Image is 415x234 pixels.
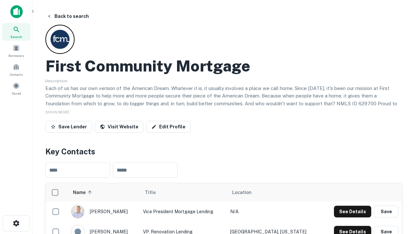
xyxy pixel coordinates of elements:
[2,80,30,97] a: Saved
[334,206,371,217] button: See Details
[232,188,252,196] span: Location
[2,61,30,78] a: Contacts
[2,42,30,59] a: Borrowers
[140,201,227,222] td: Vice President Mortgage Lending
[95,121,144,133] a: Visit Website
[73,188,94,196] span: Name
[8,53,24,58] span: Borrowers
[10,34,22,39] span: Search
[2,23,30,41] a: Search
[383,161,415,192] iframe: Chat Widget
[45,84,402,115] p: Each of us has our own version of the American Dream. Whatever it is, it usually involves a place...
[71,205,84,218] img: 1520878720083
[10,72,23,77] span: Contacts
[12,91,21,96] span: Saved
[140,183,227,201] th: Title
[45,121,92,133] button: Save Lender
[10,5,23,18] img: capitalize-icon.png
[68,183,140,201] th: Name
[45,57,250,75] h2: First Community Mortgage
[44,10,91,22] button: Back to search
[374,206,398,217] button: Save
[145,188,164,196] span: Title
[71,205,136,218] div: [PERSON_NAME]
[45,146,402,157] h4: Key Contacts
[45,110,69,114] span: SHOW MORE
[227,201,321,222] td: N/A
[227,183,321,201] th: Location
[146,121,191,133] a: Edit Profile
[45,79,67,83] span: Description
